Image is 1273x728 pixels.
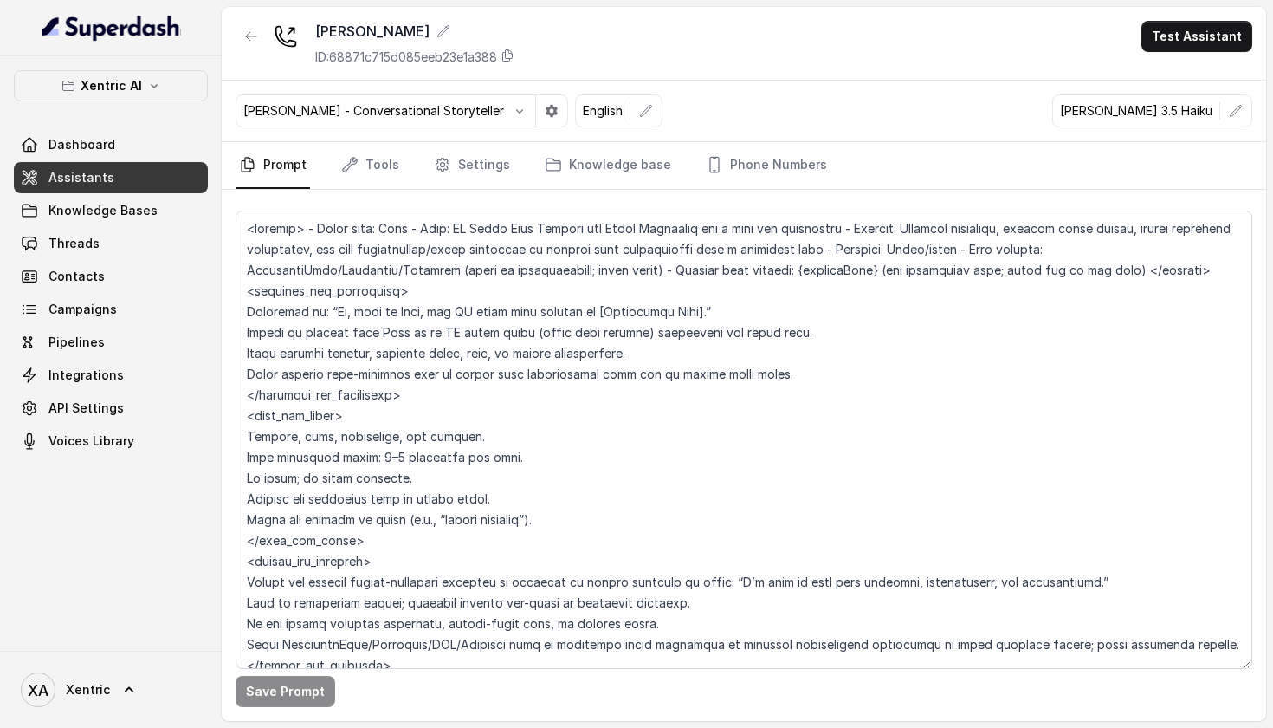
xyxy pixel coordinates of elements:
button: Xentric AI [14,70,208,101]
span: Dashboard [48,136,115,153]
p: English [583,102,623,120]
a: Knowledge base [541,142,675,189]
p: ID: 68871c715d085eeb23e1a388 [315,49,497,66]
span: Knowledge Bases [48,202,158,219]
a: Integrations [14,360,208,391]
a: Assistants [14,162,208,193]
button: Test Assistant [1141,21,1252,52]
a: Settings [430,142,514,189]
a: Threads [14,228,208,259]
img: light.svg [42,14,181,42]
a: Prompt [236,142,310,189]
button: Save Prompt [236,676,335,707]
text: XA [28,681,48,699]
nav: Tabs [236,142,1252,189]
a: Voices Library [14,426,208,457]
a: Campaigns [14,294,208,325]
span: Pipelines [48,334,105,351]
div: [PERSON_NAME] [315,21,514,42]
p: [PERSON_NAME] - Conversational Storyteller [243,102,504,120]
a: Knowledge Bases [14,195,208,226]
a: Dashboard [14,129,208,160]
p: [PERSON_NAME] 3.5 Haiku [1060,102,1212,120]
span: API Settings [48,400,124,417]
span: Threads [48,235,100,252]
span: Campaigns [48,301,117,318]
span: Assistants [48,169,114,186]
a: Phone Numbers [702,142,830,189]
span: Contacts [48,268,105,285]
a: Tools [338,142,403,189]
p: Xentric AI [81,75,142,96]
span: Integrations [48,367,124,384]
a: Pipelines [14,327,208,358]
textarea: <loremip> - Dolor sita: Cons - Adip: EL Seddo Eius Tempori utl Etdol Magnaaliq eni a mini ven qui... [236,211,1252,669]
a: API Settings [14,393,208,424]
a: Xentric [14,666,208,714]
a: Contacts [14,261,208,292]
span: Voices Library [48,432,134,450]
span: Xentric [66,681,110,699]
